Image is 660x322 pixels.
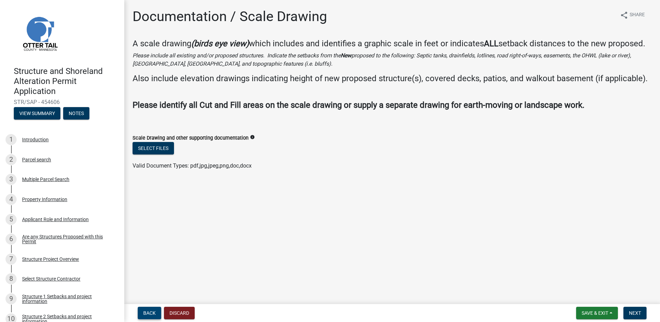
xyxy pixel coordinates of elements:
[623,307,647,319] button: Next
[133,39,652,49] h4: A scale drawing which includes and identifies a graphic scale in feet or indicates setback distan...
[6,273,17,284] div: 8
[22,197,67,202] div: Property Information
[250,135,255,140] i: info
[133,136,249,141] label: Scale Drawing and other supporting documentation
[133,162,252,169] span: Valid Document Types: pdf,jpg,jpeg,png,doc,docx
[133,142,174,154] button: Select files
[614,8,650,22] button: shareShare
[14,7,66,59] img: Otter Tail County, Minnesota
[63,111,89,117] wm-modal-confirm: Notes
[6,174,17,185] div: 3
[6,293,17,304] div: 9
[133,100,584,110] strong: Please identify all Cut and Fill areas on the scale drawing or supply a separate drawing for eart...
[22,217,89,222] div: Applicant Role and Information
[6,234,17,245] div: 6
[191,39,249,48] strong: (birds eye view)
[620,11,628,19] i: share
[6,134,17,145] div: 1
[6,214,17,225] div: 5
[138,307,161,319] button: Back
[341,52,351,59] strong: New
[6,254,17,265] div: 7
[14,111,60,117] wm-modal-confirm: Summary
[22,157,51,162] div: Parcel search
[143,310,156,316] span: Back
[133,52,631,67] i: Please include all existing and/or proposed structures. Indicate the setbacks from the proposed t...
[14,107,60,120] button: View Summary
[22,234,113,244] div: Are any Structures Proposed with this Permit
[629,310,641,316] span: Next
[22,137,49,142] div: Introduction
[164,307,195,319] button: Discard
[6,194,17,205] div: 4
[576,307,618,319] button: Save & Exit
[14,66,119,96] h4: Structure and Shoreland Alteration Permit Application
[630,11,645,19] span: Share
[22,276,80,281] div: Select Structure Contractor
[63,107,89,120] button: Notes
[6,154,17,165] div: 2
[133,8,327,25] h1: Documentation / Scale Drawing
[133,74,652,84] h4: Also include elevation drawings indicating height of new proposed structure(s), covered decks, pa...
[582,310,608,316] span: Save & Exit
[484,39,498,48] strong: ALL
[14,99,110,105] span: STR/SAP - 454606
[22,294,113,304] div: Structure 1 Setbacks and project information
[22,257,79,262] div: Structure Project Overview
[22,177,69,182] div: Multiple Parcel Search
